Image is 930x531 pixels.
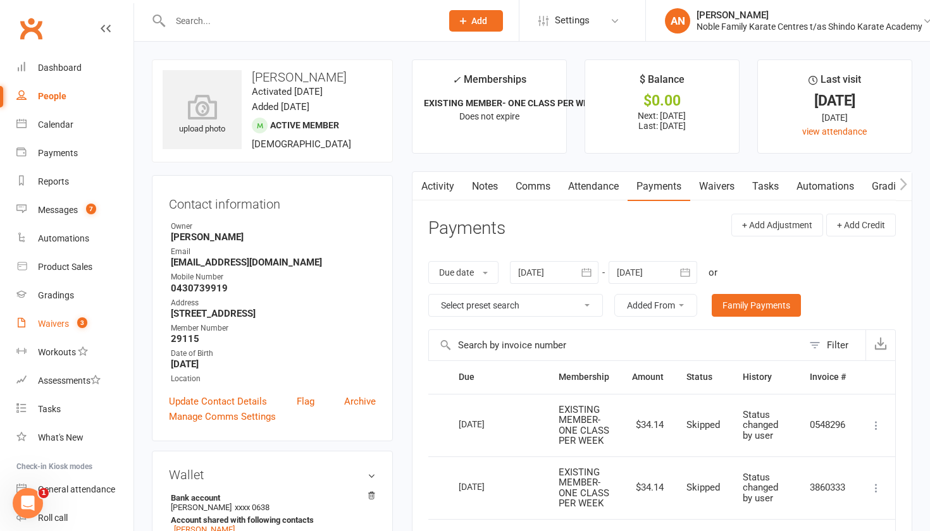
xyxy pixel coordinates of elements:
[169,468,376,482] h3: Wallet
[171,283,376,294] strong: 0430739919
[697,9,922,21] div: [PERSON_NAME]
[731,214,823,236] button: + Add Adjustment
[252,86,323,97] time: Activated [DATE]
[802,126,867,137] a: view attendance
[16,338,133,367] a: Workouts
[16,139,133,168] a: Payments
[16,475,133,504] a: General attendance kiosk mode
[769,94,900,107] div: [DATE]
[471,16,487,26] span: Add
[13,488,43,518] iframe: Intercom live chat
[665,8,690,34] div: AN
[38,347,76,357] div: Workouts
[38,319,69,329] div: Waivers
[640,71,685,94] div: $ Balance
[16,281,133,310] a: Gradings
[621,361,675,393] th: Amount
[163,94,242,136] div: upload photo
[429,330,803,360] input: Search by invoice number
[555,6,590,35] span: Settings
[788,172,863,201] a: Automations
[412,172,463,201] a: Activity
[447,361,547,393] th: Due
[166,12,433,30] input: Search...
[16,111,133,139] a: Calendar
[38,513,68,523] div: Roll call
[252,138,351,150] span: [DEMOGRAPHIC_DATA]
[171,231,376,243] strong: [PERSON_NAME]
[270,120,339,130] span: Active member
[459,111,519,121] span: Does not expire
[171,493,369,503] strong: Bank account
[459,477,517,496] div: [DATE]
[171,515,369,525] strong: Account shared with following contacts
[169,409,276,424] a: Manage Comms Settings
[344,394,376,409] a: Archive
[16,82,133,111] a: People
[16,224,133,253] a: Automations
[252,101,309,113] time: Added [DATE]
[628,172,690,201] a: Payments
[709,265,717,280] div: or
[424,98,599,108] strong: EXISTING MEMBER- ONE CLASS PER WEEK
[16,395,133,424] a: Tasks
[452,71,526,95] div: Memberships
[463,172,507,201] a: Notes
[38,176,69,186] div: Reports
[171,221,376,233] div: Owner
[169,394,267,409] a: Update Contact Details
[16,367,133,395] a: Assessments
[743,172,788,201] a: Tasks
[38,148,78,158] div: Payments
[697,21,922,32] div: Noble Family Karate Centres t/as Shindo Karate Academy
[686,482,720,493] span: Skipped
[507,172,559,201] a: Comms
[16,424,133,452] a: What's New
[547,361,621,393] th: Membership
[163,70,382,84] h3: [PERSON_NAME]
[297,394,314,409] a: Flag
[803,330,865,360] button: Filter
[171,271,376,283] div: Mobile Number
[798,361,857,393] th: Invoice #
[169,192,376,211] h3: Contact information
[38,404,61,414] div: Tasks
[171,322,376,334] div: Member Number
[459,414,517,434] div: [DATE]
[171,257,376,268] strong: [EMAIL_ADDRESS][DOMAIN_NAME]
[798,456,857,519] td: 3860333
[38,262,92,272] div: Product Sales
[559,404,609,447] span: EXISTING MEMBER- ONE CLASS PER WEEK
[39,488,49,498] span: 1
[16,310,133,338] a: Waivers 3
[809,71,861,94] div: Last visit
[597,111,728,131] p: Next: [DATE] Last: [DATE]
[15,13,47,44] a: Clubworx
[38,290,74,300] div: Gradings
[235,503,270,512] span: xxxx 0638
[86,204,96,214] span: 7
[769,111,900,125] div: [DATE]
[614,294,697,317] button: Added From
[171,246,376,258] div: Email
[171,358,376,370] strong: [DATE]
[621,456,675,519] td: $34.14
[38,119,73,130] div: Calendar
[171,373,376,385] div: Location
[449,10,503,32] button: Add
[38,91,66,101] div: People
[597,94,728,107] div: $0.00
[171,333,376,345] strong: 29115
[38,375,101,386] div: Assessments
[38,233,89,243] div: Automations
[559,172,628,201] a: Attendance
[77,317,87,328] span: 3
[16,54,133,82] a: Dashboard
[171,348,376,360] div: Date of Birth
[621,394,675,456] td: $34.14
[16,168,133,196] a: Reports
[743,409,778,441] span: Status changed by user
[428,261,499,284] button: Due date
[16,253,133,281] a: Product Sales
[38,205,78,215] div: Messages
